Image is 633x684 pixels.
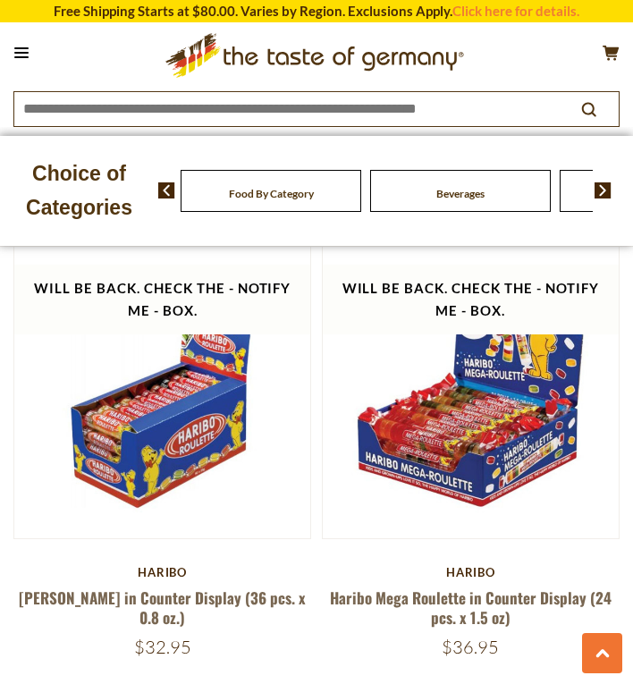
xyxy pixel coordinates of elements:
span: $32.95 [134,636,191,658]
span: $36.95 [442,636,499,658]
img: next arrow [595,182,612,198]
div: Haribo [13,565,311,579]
a: [PERSON_NAME] in Counter Display (36 pcs. x 0.8 oz.) [19,587,306,628]
img: Haribo [14,242,310,538]
div: Haribo [322,565,620,579]
span: Will be back. Check the - Notify Me - Box. [342,280,600,318]
a: Haribo Mega Roulette in Counter Display (24 pcs. x 1.5 oz) [330,587,612,628]
img: previous arrow [158,182,175,198]
a: Food By Category [229,187,314,200]
a: Beverages [436,187,485,200]
span: Will be back. Check the - Notify Me - Box. [34,280,291,318]
a: Click here for details. [452,3,579,19]
img: Haribo [323,242,619,538]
